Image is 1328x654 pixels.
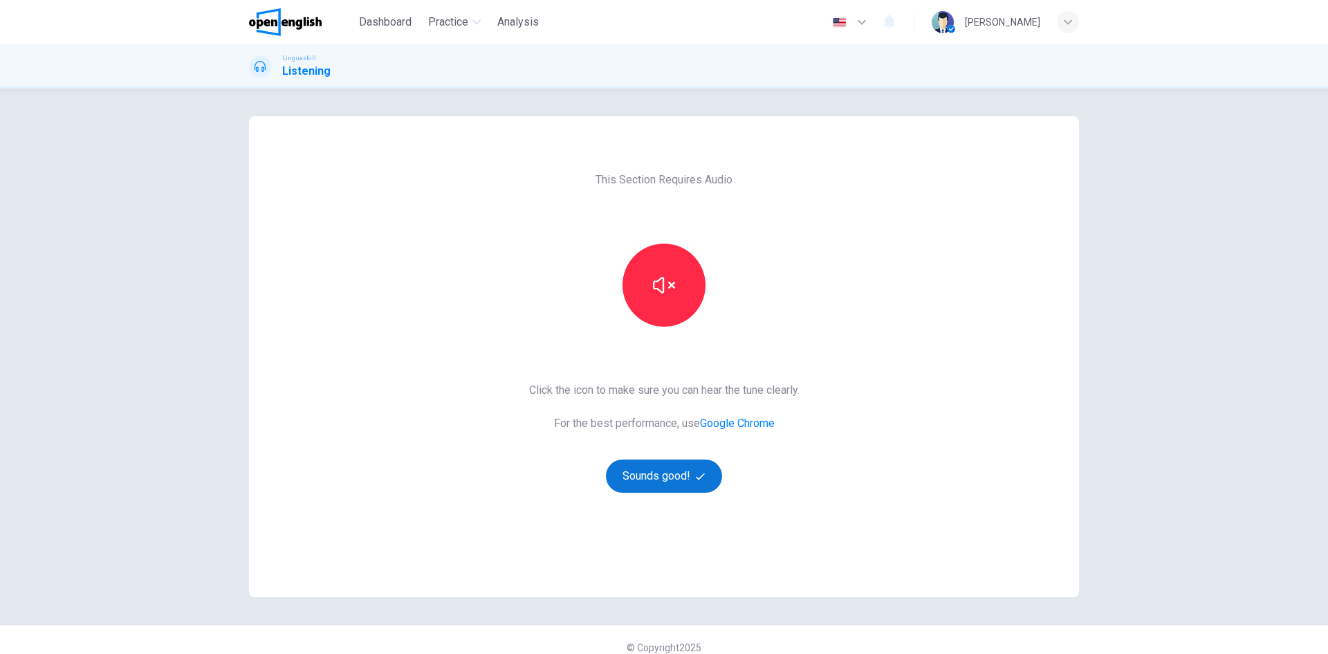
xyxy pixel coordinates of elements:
span: Practice [428,14,468,30]
button: Practice [423,10,486,35]
span: For the best performance, use [529,415,800,432]
button: Sounds good! [606,460,722,493]
a: OpenEnglish logo [249,8,353,36]
h1: Listening [282,63,331,80]
img: en [831,17,848,28]
img: OpenEnglish logo [249,8,322,36]
a: Google Chrome [700,417,775,430]
span: This Section Requires Audio [596,172,732,188]
button: Analysis [492,10,544,35]
span: Linguaskill [282,53,316,63]
span: Dashboard [359,14,412,30]
div: [PERSON_NAME] [965,14,1040,30]
span: © Copyright 2025 [627,642,701,653]
span: Analysis [497,14,539,30]
span: Click the icon to make sure you can hear the tune clearly. [529,382,800,399]
img: Profile picture [932,11,954,33]
button: Dashboard [353,10,417,35]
